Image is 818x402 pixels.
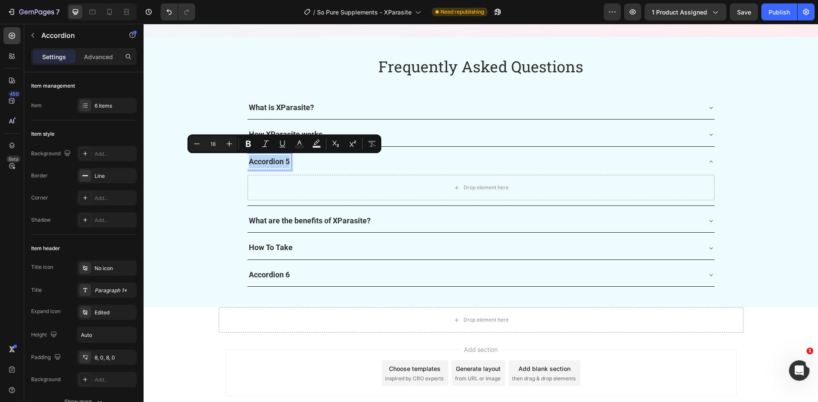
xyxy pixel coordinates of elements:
[789,360,809,381] iframe: Intercom live chat
[187,134,381,153] div: Editor contextual toolbar
[730,3,758,20] button: Save
[104,216,150,232] div: Rich Text Editor. Editing area: main
[31,102,42,109] div: Item
[317,321,357,330] span: Add section
[95,102,135,110] div: 6 items
[320,160,365,167] div: Drop element here
[652,8,707,17] span: 1 product assigned
[95,150,135,158] div: Add...
[3,3,63,20] button: 7
[311,351,357,359] span: from URL or image
[84,52,113,61] p: Advanced
[31,194,48,202] div: Corner
[31,245,60,252] div: Item header
[144,24,818,402] iframe: To enrich screen reader interactions, please activate Accessibility in Grammarly extension settings
[242,351,300,359] span: inspired by CRO experts
[31,376,60,383] div: Background
[56,7,60,17] p: 7
[31,329,59,341] div: Height
[369,351,432,359] span: then drag & drop elements
[441,8,484,16] span: Need republishing
[105,244,146,258] p: Accordion 6
[104,189,228,205] div: Rich Text Editor. Editing area: main
[806,348,813,354] span: 1
[769,8,790,17] div: Publish
[320,293,365,299] div: Drop element here
[312,340,357,349] div: Generate layout
[31,148,72,160] div: Background
[95,287,135,294] div: Paragraph 1*
[95,354,135,362] div: 8, 0, 8, 0
[31,263,53,271] div: Title icon
[95,172,135,180] div: Line
[78,327,136,342] input: Auto
[95,376,135,384] div: Add...
[645,3,726,20] button: 1 product assigned
[6,156,20,163] div: Beta
[31,352,63,363] div: Padding
[95,217,135,224] div: Add...
[737,9,751,16] span: Save
[104,243,147,259] div: Rich Text Editor. Editing area: main
[105,190,227,204] p: What are the benefits of XParasite?
[313,8,315,17] span: /
[31,172,48,180] div: Border
[95,265,135,272] div: No icon
[31,286,42,294] div: Title
[31,82,75,90] div: Item management
[31,130,55,138] div: Item style
[375,340,427,349] div: Add blank section
[31,216,51,224] div: Shadow
[761,3,797,20] button: Publish
[317,8,412,17] span: So Pure Supplements - XParasite
[105,217,149,231] p: How To Take
[31,308,60,315] div: Expand icon
[8,91,20,97] div: 450
[42,52,66,61] p: Settings
[161,3,195,20] div: Undo/Redo
[245,340,297,349] div: Choose templates
[41,30,114,40] p: Accordion
[95,194,135,202] div: Add...
[95,309,135,316] div: Edited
